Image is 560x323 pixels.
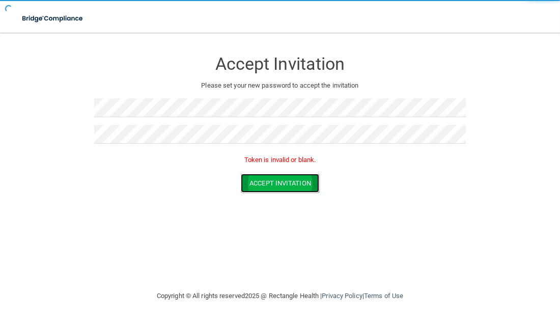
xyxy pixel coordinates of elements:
p: Token is invalid or blank. [94,154,466,166]
button: Accept Invitation [241,174,319,193]
p: Please set your new password to accept the invitation [102,79,458,92]
h3: Accept Invitation [94,55,466,73]
a: Privacy Policy [322,292,362,300]
img: bridge_compliance_login_screen.278c3ca4.svg [15,8,91,29]
div: Copyright © All rights reserved 2025 @ Rectangle Health | | [94,280,466,312]
a: Terms of Use [364,292,403,300]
